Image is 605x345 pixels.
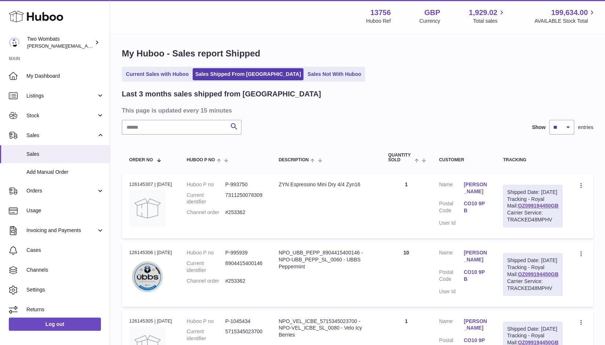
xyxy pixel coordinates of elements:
[26,306,104,313] span: Returns
[424,8,440,18] strong: GBP
[439,318,463,334] dt: Name
[551,8,588,18] span: 199,634.00
[187,318,225,325] dt: Huboo P no
[225,181,264,188] dd: P-993750
[366,18,391,25] div: Huboo Ref
[26,151,104,158] span: Sales
[26,247,104,254] span: Cases
[503,158,562,162] div: Tracking
[464,269,488,283] a: CO10 9PB
[439,249,463,265] dt: Name
[225,260,264,274] dd: 8904415400146
[187,249,225,256] dt: Huboo P no
[439,288,463,295] dt: User Id
[370,8,391,18] strong: 13756
[187,192,225,206] dt: Current identifier
[26,73,104,80] span: My Dashboard
[473,18,506,25] span: Total sales
[439,158,488,162] div: Customer
[187,328,225,342] dt: Current identifier
[464,181,488,195] a: [PERSON_NAME]
[27,43,186,49] span: [PERSON_NAME][EMAIL_ADDRESS][PERSON_NAME][DOMAIN_NAME]
[26,267,104,274] span: Channels
[518,203,558,209] a: OZ099194450GB
[123,68,191,80] a: Current Sales with Huboo
[507,209,558,223] div: Carrier Service: TRACKED48MPHV
[187,158,215,162] span: Huboo P no
[507,326,558,333] div: Shipped Date: [DATE]
[507,278,558,292] div: Carrier Service: TRACKED48MPHV
[9,318,101,331] a: Log out
[503,185,562,227] div: Tracking - Royal Mail:
[518,271,558,277] a: OZ099194450GB
[439,181,463,197] dt: Name
[225,328,264,342] dd: 5715345023700
[187,209,225,216] dt: Channel order
[9,37,20,48] img: adam.randall@twowombats.com
[129,190,166,227] img: no-photo.jpg
[129,181,172,188] div: 126145307 | [DATE]
[122,106,591,114] h3: This page is updated every 15 minutes
[419,18,440,25] div: Currency
[26,169,104,176] span: Add Manual Order
[534,8,596,25] a: 199,634.00 AVAILABLE Stock Total
[578,124,593,131] span: entries
[225,318,264,325] dd: P-1045434
[26,207,104,214] span: Usage
[26,187,96,194] span: Orders
[26,132,96,139] span: Sales
[278,181,373,188] div: ZYN Espressino Mini Dry 4/4 Zyn16
[187,260,225,274] dt: Current identifier
[129,158,153,162] span: Order No
[439,220,463,227] dt: User Id
[122,89,321,99] h2: Last 3 months sales shipped from [GEOGRAPHIC_DATA]
[27,36,93,49] div: Two Wombats
[469,8,498,18] span: 1,929.02
[532,124,546,131] label: Show
[225,278,264,285] dd: #253362
[129,258,166,295] img: UBBS_Peppermint_Regular_2_4_Nicotine_Pouches-8904415400146.webp
[122,48,593,59] h1: My Huboo - Sales report Shipped
[507,257,558,264] div: Shipped Date: [DATE]
[26,112,96,119] span: Stock
[464,318,488,332] a: [PERSON_NAME]
[193,68,303,80] a: Sales Shipped From [GEOGRAPHIC_DATA]
[278,318,373,339] div: NPO_VEL_ICBE_5715345023700 - NPO-VEL_ICBE_SL_0080 - Velo Icy Berries
[534,18,596,25] span: AVAILABLE Stock Total
[26,92,96,99] span: Listings
[381,242,432,307] td: 10
[464,200,488,214] a: CO10 9PB
[278,249,373,270] div: NPO_UBB_PEPP_8904415400146 - NPO-UBB_PEPP_SL_0060 - UBBS Peppermint
[187,278,225,285] dt: Channel order
[305,68,364,80] a: Sales Not With Huboo
[469,8,506,25] a: 1,929.02 Total sales
[187,181,225,188] dt: Huboo P no
[26,286,104,293] span: Settings
[129,318,172,324] div: 126145305 | [DATE]
[464,249,488,263] a: [PERSON_NAME]
[507,189,558,196] div: Shipped Date: [DATE]
[278,158,309,162] span: Description
[225,192,264,206] dd: 7311250078309
[129,249,172,256] div: 126145306 | [DATE]
[225,249,264,256] dd: P-995939
[388,153,413,162] span: Quantity Sold
[225,209,264,216] dd: #253362
[26,227,96,234] span: Invoicing and Payments
[439,200,463,216] dt: Postal Code
[439,269,463,285] dt: Postal Code
[381,174,432,238] td: 1
[503,253,562,296] div: Tracking - Royal Mail:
